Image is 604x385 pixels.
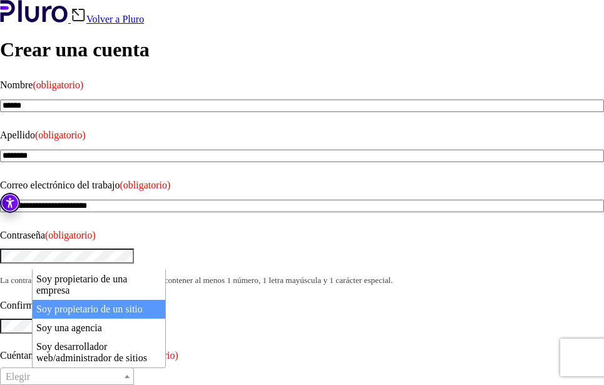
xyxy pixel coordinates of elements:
li: Soy una agencia [33,319,165,337]
span: (obligatorio) [128,350,178,361]
span: (obligatorio) [120,180,170,190]
img: Icono de retroceso [71,8,86,23]
span: (obligatorio) [33,80,83,90]
span: (obligatorio) [35,130,86,140]
li: Soy propietario de un sitio [33,300,165,319]
span: Elegir [6,371,30,382]
li: Soy desarrollador web/administrador de sitios [33,337,165,367]
a: Volver a Pluro [71,14,144,24]
li: Soy propietario de una empresa [33,270,165,300]
span: (obligatorio) [45,230,96,240]
font: Volver a Pluro [86,14,144,24]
